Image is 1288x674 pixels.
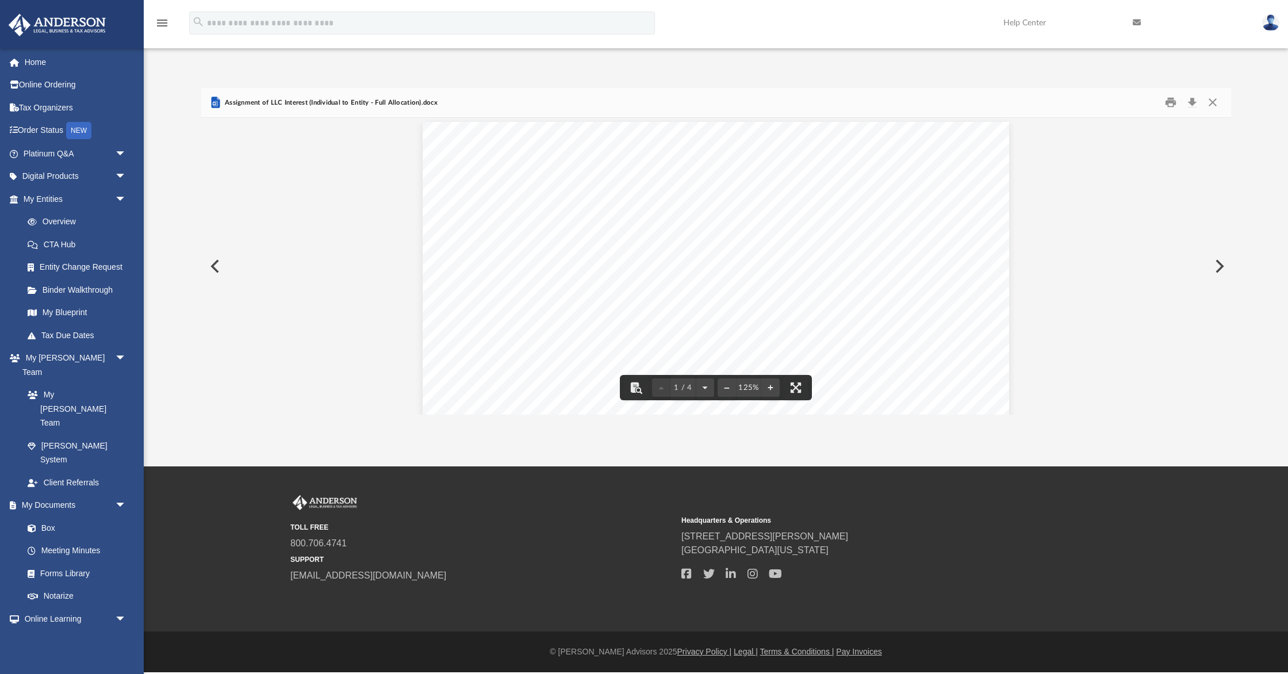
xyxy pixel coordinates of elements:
[504,233,892,245] span: laws of _____________________ (the “Assignee”), recites and provides as follows:
[144,646,1288,658] div: © [PERSON_NAME] Advisors 2025
[504,306,726,317] span: limited liability company (the “Company”); and
[16,301,138,324] a: My Blueprint
[504,205,754,216] span: “Assignment”) is dated as of _________________, 20
[504,385,579,397] span: Assignee all of t
[8,142,144,165] a: Platinum Q&Aarrow_drop_down
[696,375,714,400] button: Next page
[612,342,928,354] span: ship Interest in the Company, leaving Assignor without an interest in
[66,122,91,139] div: NEW
[16,384,132,435] a: My [PERSON_NAME] Team
[8,607,138,630] a: Online Learningarrow_drop_down
[16,516,132,539] a: Box
[290,554,673,565] small: SUPPORT
[765,277,788,289] span: ____
[16,539,138,562] a: Meeting Minutes
[115,187,138,211] span: arrow_drop_down
[688,255,743,267] span: RECITALS
[504,328,846,339] span: WHEREAS, the Assignor proposes to assign, transfer and sell to Assignee
[16,324,144,347] a: Tax Due Dates
[201,118,1231,415] div: Document Viewer
[890,277,903,289] span: %)
[115,142,138,166] span: arrow_drop_down
[8,119,144,143] a: Order StatusNEW
[579,385,891,397] span: he Assignor’s right, title and interest in and to the Assigned Interest.
[155,16,169,30] i: menu
[761,375,780,400] button: Zoom in
[16,278,144,301] a: Binder Walkthrough
[16,630,138,653] a: Courses
[681,515,1064,526] small: Headquarters & Operations
[115,347,138,370] span: arrow_drop_down
[783,375,808,400] button: Enter fullscreen
[8,494,138,517] a: My Documentsarrow_drop_down
[545,342,556,354] span: __
[192,16,205,28] i: search
[8,51,144,74] a: Home
[836,647,881,656] a: Pay Invoices
[556,342,611,354] span: %) Member
[769,205,929,216] span: among ______________________
[788,277,823,289] span: ______
[155,22,169,30] a: menu
[670,384,696,392] span: 1 / 4
[115,607,138,631] span: arrow_drop_down
[290,522,673,533] small: TOLL FREE
[504,277,765,289] span: WHEREAS, the Assignor is the owner of an aggregate _
[670,375,696,400] button: 1 / 4
[504,292,926,303] span: Membership Interest in ___________________________, LLC, a ____________________
[201,118,1231,415] div: File preview
[16,210,144,233] a: Overview
[754,205,766,216] span: __
[504,371,885,382] span: and Assumption Agreement. The Assignor now wishes to assign and transfer to the
[1159,94,1182,112] button: Print
[16,585,138,608] a: Notarize
[8,96,144,119] a: Tax Organizers
[8,347,138,384] a: My [PERSON_NAME] Teamarrow_drop_down
[681,531,848,541] a: [STREET_ADDRESS][PERSON_NAME]
[16,471,138,494] a: Client Referrals
[743,255,746,267] span: :
[823,277,877,289] span: __ percent (
[1182,94,1203,112] button: Download
[504,191,891,202] span: THIS ASSIGNMENT AND ASSUMPTION OF MEMBERSHIP INTERESTS (this
[8,74,144,97] a: Online Ordering
[16,256,144,279] a: Entity Change Request
[677,647,732,656] a: Privacy Policy |
[115,494,138,518] span: arrow_drop_down
[1202,94,1223,112] button: Close
[1206,250,1231,282] button: Next File
[5,14,109,36] img: Anderson Advisors Platinum Portal
[223,98,438,108] span: Assignment of LLC Interest (Individual to Entity - Full Allocation).docx
[290,538,347,548] a: 800.706.4741
[8,187,144,210] a: My Entitiesarrow_drop_down
[760,647,834,656] a: Terms & Conditions |
[681,545,829,555] a: [GEOGRAPHIC_DATA][US_STATE]
[1262,14,1279,31] img: User Pic
[290,570,446,580] a: [EMAIL_ADDRESS][DOMAIN_NAME]
[115,165,138,189] span: arrow_drop_down
[504,357,919,368] span: said Company, (the “Assigned Interest”) by the execution and delivery of this Assignment
[16,233,144,256] a: CTA Hub
[8,165,144,188] a: Digital Productsarrow_drop_down
[16,434,138,471] a: [PERSON_NAME] System
[504,219,912,231] span: (“Assignor”) and _______________________, a _________________ formed under the
[504,342,545,354] span: percent (
[850,328,925,339] span: _____________
[718,375,736,400] button: Zoom out
[734,647,758,656] a: Legal |
[878,277,890,289] span: __
[16,562,132,585] a: Forms Library
[736,384,761,392] div: Current zoom level
[290,495,359,510] img: Anderson Advisors Platinum Portal
[201,88,1231,415] div: Preview
[201,250,227,282] button: Previous File
[623,375,649,400] button: Toggle findbar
